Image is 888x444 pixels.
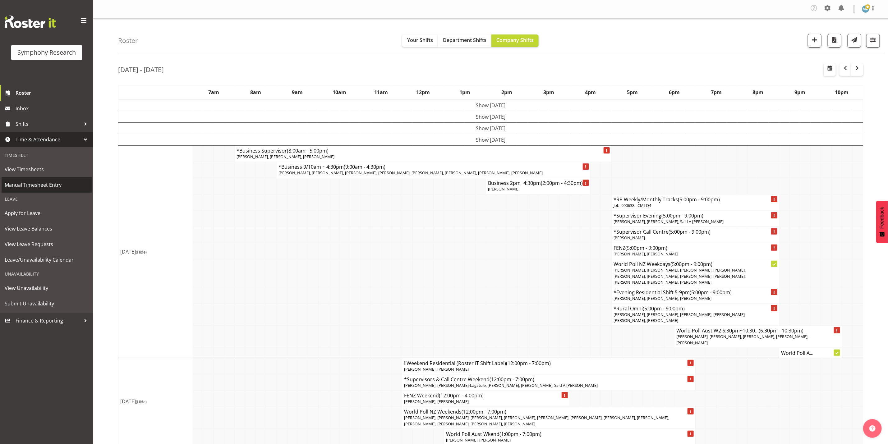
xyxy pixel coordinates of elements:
th: 3pm [528,85,570,100]
span: (5:00pm - 9:00pm) [669,228,711,235]
a: View Leave Requests [2,236,92,252]
span: Feedback [879,207,885,229]
span: [PERSON_NAME], [PERSON_NAME] [404,366,469,372]
span: Time & Attendance [16,135,81,144]
th: 2pm [486,85,528,100]
span: (1:00pm - 7:00pm) [499,431,541,437]
h4: FENZ Weekend [404,392,568,399]
span: [PERSON_NAME], [PERSON_NAME], [PERSON_NAME], [PERSON_NAME], [PERSON_NAME], [PERSON_NAME], [PERSON... [614,267,746,285]
img: marama-rihari1262.jpg [862,5,869,13]
span: Company Shifts [496,37,534,43]
span: (5:00pm - 9:00pm) [661,212,703,219]
span: [PERSON_NAME], [PERSON_NAME], [PERSON_NAME] [237,154,334,159]
span: Shifts [16,119,81,129]
button: Select a specific date within the roster. [824,63,836,76]
th: 10pm [821,85,863,100]
span: Leave/Unavailability Calendar [5,255,89,264]
div: Symphony Research [17,48,76,57]
span: (5:00pm - 9:00pm) [670,261,712,268]
div: Leave [2,193,92,205]
span: [PERSON_NAME], [PERSON_NAME] [614,251,678,257]
span: (5:00pm - 9:00pm) [678,196,720,203]
span: Apply for Leave [5,208,89,218]
a: Leave/Unavailability Calendar [2,252,92,268]
h2: [DATE] - [DATE] [118,66,164,74]
h4: World Poll NZ Weekdays [614,261,777,267]
span: (12:00pm - 7:00pm) [462,408,506,415]
span: [PERSON_NAME], [PERSON_NAME] [404,399,469,404]
span: Inbox [16,104,90,113]
span: (9:00am - 4:30pm) [344,163,385,170]
th: 5pm [612,85,654,100]
th: 9pm [779,85,821,100]
td: [DATE] [118,146,193,358]
th: 4pm [570,85,612,100]
th: 7am [193,85,235,100]
h4: *Supervisors & Call Centre Weekend [404,376,693,382]
span: (Hide) [136,399,147,405]
h4: *Supervisor Call Centre [614,229,777,235]
button: Add a new shift [808,34,821,48]
span: [PERSON_NAME], [PERSON_NAME], [PERSON_NAME], [PERSON_NAME], [PERSON_NAME], [PERSON_NAME] [614,312,746,323]
th: 10am [318,85,360,100]
span: (6:30pm - 10:30pm) [759,327,803,334]
button: Your Shifts [402,34,438,47]
span: (8:00am - 5:00pm) [287,147,329,154]
span: [PERSON_NAME], [PERSON_NAME], [PERSON_NAME], [PERSON_NAME], [PERSON_NAME] [676,334,808,345]
th: 9am [277,85,319,100]
span: (5:00pm - 9:00pm) [690,289,732,296]
span: (5:00pm - 9:00pm) [625,245,667,251]
h4: *Evening Residential Shift 5-9pm [614,289,777,295]
a: Apply for Leave [2,205,92,221]
button: Filter Shifts [866,34,880,48]
span: (12:00pm - 7:00pm) [506,360,551,367]
td: Show [DATE] [118,123,863,134]
span: [PERSON_NAME], [PERSON_NAME] [446,437,511,443]
button: Company Shifts [491,34,539,47]
th: 12pm [402,85,444,100]
h4: *Supervisor Evening [614,213,777,219]
th: 8am [235,85,277,100]
span: View Leave Balances [5,224,89,233]
span: Department Shifts [443,37,486,43]
span: (2:00pm - 4:30pm) [541,180,583,186]
td: Show [DATE] [118,134,863,146]
img: help-xxl-2.png [869,425,876,432]
h4: *Business Supervisor [237,148,610,154]
span: View Unavailability [5,283,89,293]
a: View Unavailability [2,280,92,296]
span: (12:00pm - 7:00pm) [490,376,534,383]
span: View Leave Requests [5,240,89,249]
span: Submit Unavailability [5,299,89,308]
h4: World Poll A... [781,350,840,356]
th: 8pm [737,85,779,100]
th: 11am [360,85,402,100]
td: Show [DATE] [118,111,863,123]
span: View Timesheets [5,165,89,174]
button: Feedback - Show survey [876,201,888,243]
span: Roster [16,88,90,98]
h4: Business 2pm~4:30pm [488,180,589,186]
span: [PERSON_NAME], [PERSON_NAME], [PERSON_NAME], [PERSON_NAME], [PERSON_NAME], [PERSON_NAME], [PERSON... [404,415,669,426]
th: 7pm [695,85,737,100]
span: (Hide) [136,249,147,255]
h4: World Poll Aust W2 6:30pm~10:30... [676,327,840,334]
span: [PERSON_NAME] [488,186,519,192]
a: View Leave Balances [2,221,92,236]
span: [PERSON_NAME] [614,235,645,240]
button: Download a PDF of the roster according to the set date range. [828,34,841,48]
span: [PERSON_NAME], [PERSON_NAME], [PERSON_NAME] [614,295,711,301]
h4: Roster [118,37,138,44]
button: Send a list of all shifts for the selected filtered period to all rostered employees. [848,34,861,48]
td: Show [DATE] [118,99,863,111]
h4: *RP Weekly/Monthly Tracks [614,196,777,203]
span: Finance & Reporting [16,316,81,325]
span: (12:00pm - 4:00pm) [439,392,484,399]
a: Submit Unavailability [2,296,92,311]
span: Manual Timesheet Entry [5,180,89,190]
span: [PERSON_NAME], [PERSON_NAME], Said A [PERSON_NAME] [614,219,724,224]
h4: *Business 9/10am ~ 4:30pm [278,164,589,170]
img: Rosterit website logo [5,16,56,28]
p: Job: 990638 - CMI Q4 [614,203,777,208]
div: Unavailability [2,268,92,280]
